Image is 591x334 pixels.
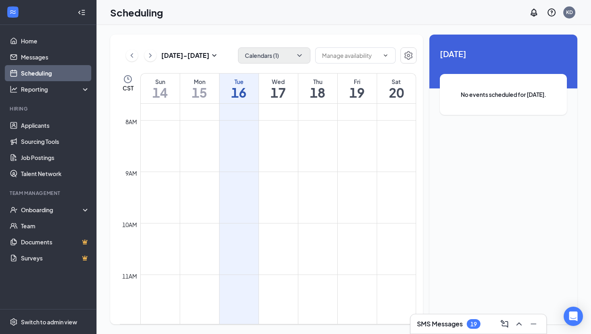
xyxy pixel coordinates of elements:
[141,74,180,103] a: September 14, 2025
[21,49,90,65] a: Messages
[124,169,139,178] div: 9am
[21,150,90,166] a: Job Postings
[220,86,259,99] h1: 16
[10,318,18,326] svg: Settings
[121,220,139,229] div: 10am
[141,86,180,99] h1: 14
[298,86,337,99] h1: 18
[21,218,90,234] a: Team
[547,8,556,17] svg: QuestionInfo
[161,51,209,60] h3: [DATE] - [DATE]
[220,74,259,103] a: September 16, 2025
[123,84,133,92] span: CST
[220,78,259,86] div: Tue
[10,85,18,93] svg: Analysis
[338,78,377,86] div: Fri
[146,51,154,60] svg: ChevronRight
[259,86,298,99] h1: 17
[21,250,90,266] a: SurveysCrown
[377,86,416,99] h1: 20
[259,78,298,86] div: Wed
[21,65,90,81] a: Scheduling
[529,8,539,17] svg: Notifications
[21,166,90,182] a: Talent Network
[21,133,90,150] a: Sourcing Tools
[124,117,139,126] div: 8am
[144,49,156,61] button: ChevronRight
[21,117,90,133] a: Applicants
[180,78,219,86] div: Mon
[128,51,136,60] svg: ChevronLeft
[500,319,509,329] svg: ComposeMessage
[126,49,138,61] button: ChevronLeft
[9,8,17,16] svg: WorkstreamLogo
[259,74,298,103] a: September 17, 2025
[123,74,133,84] svg: Clock
[514,319,524,329] svg: ChevronUp
[21,33,90,49] a: Home
[21,85,90,93] div: Reporting
[110,6,163,19] h1: Scheduling
[338,86,377,99] h1: 19
[121,272,139,281] div: 11am
[382,52,389,59] svg: ChevronDown
[377,78,416,86] div: Sat
[338,74,377,103] a: September 19, 2025
[10,206,18,214] svg: UserCheck
[298,74,337,103] a: September 18, 2025
[78,8,86,16] svg: Collapse
[10,190,88,197] div: Team Management
[238,47,310,64] button: Calendars (1)ChevronDown
[21,318,77,326] div: Switch to admin view
[141,78,180,86] div: Sun
[298,78,337,86] div: Thu
[295,51,304,59] svg: ChevronDown
[440,47,567,60] span: [DATE]
[121,323,139,332] div: 12pm
[470,321,477,328] div: 19
[513,318,525,330] button: ChevronUp
[456,90,551,99] span: No events scheduled for [DATE].
[498,318,511,330] button: ComposeMessage
[566,9,573,16] div: KD
[564,307,583,326] div: Open Intercom Messenger
[180,86,219,99] h1: 15
[400,47,417,64] button: Settings
[209,51,219,60] svg: SmallChevronDown
[21,234,90,250] a: DocumentsCrown
[180,74,219,103] a: September 15, 2025
[529,319,538,329] svg: Minimize
[417,320,463,328] h3: SMS Messages
[10,105,88,112] div: Hiring
[404,51,413,60] svg: Settings
[377,74,416,103] a: September 20, 2025
[527,318,540,330] button: Minimize
[322,51,379,60] input: Manage availability
[21,206,83,214] div: Onboarding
